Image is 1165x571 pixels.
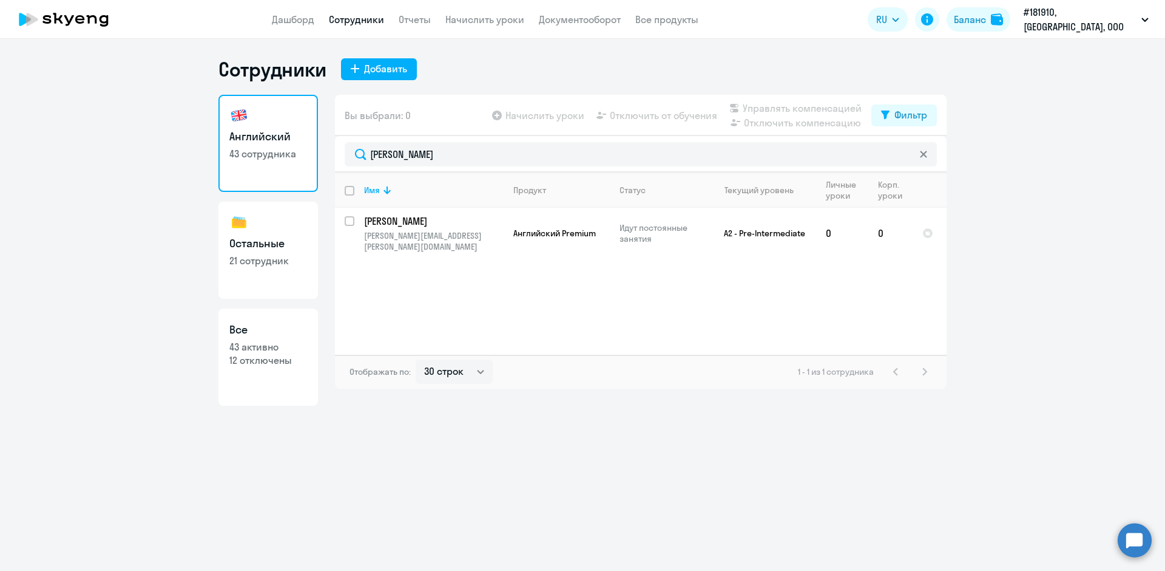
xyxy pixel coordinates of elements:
[399,13,431,26] a: Отчеты
[364,214,501,228] p: [PERSON_NAME]
[229,254,307,267] p: 21 сотрудник
[798,366,874,377] span: 1 - 1 из 1 сотрудника
[724,185,794,196] div: Текущий уровень
[345,108,411,123] span: Вы выбрали: 0
[816,208,868,259] td: 0
[229,322,307,338] h3: Все
[364,185,380,196] div: Имя
[272,13,314,26] a: Дашборд
[703,208,816,259] td: A2 - Pre-Intermediate
[635,13,698,26] a: Все продукты
[364,61,407,76] div: Добавить
[218,309,318,406] a: Все43 активно12 отключены
[876,12,887,27] span: RU
[1024,5,1136,34] p: #181910, [GEOGRAPHIC_DATA], ООО
[445,13,524,26] a: Начислить уроки
[229,213,249,232] img: others
[954,12,986,27] div: Баланс
[868,208,913,259] td: 0
[991,13,1003,26] img: balance
[868,7,908,32] button: RU
[229,354,307,367] p: 12 отключены
[878,179,904,201] div: Корп. уроки
[513,185,609,196] div: Продукт
[894,108,927,122] div: Фильтр
[620,222,703,244] p: Идут постоянные занятия
[513,185,546,196] div: Продукт
[329,13,384,26] a: Сотрудники
[513,228,596,239] span: Английский Premium
[229,340,307,354] p: 43 активно
[345,142,937,166] input: Поиск по имени, email, продукту или статусу
[364,214,503,228] a: [PERSON_NAME]
[349,366,411,377] span: Отображать по:
[620,185,703,196] div: Статус
[229,147,307,160] p: 43 сотрудника
[871,104,937,126] button: Фильтр
[364,185,503,196] div: Имя
[218,57,326,81] h1: Сотрудники
[229,129,307,145] h3: Английский
[620,185,646,196] div: Статус
[341,58,417,80] button: Добавить
[1018,5,1155,34] button: #181910, [GEOGRAPHIC_DATA], ООО
[947,7,1010,32] button: Балансbalance
[539,13,621,26] a: Документооборот
[878,179,912,201] div: Корп. уроки
[218,95,318,192] a: Английский43 сотрудника
[229,106,249,125] img: english
[826,179,860,201] div: Личные уроки
[826,179,868,201] div: Личные уроки
[713,185,815,196] div: Текущий уровень
[364,230,503,252] p: [PERSON_NAME][EMAIL_ADDRESS][PERSON_NAME][DOMAIN_NAME]
[218,202,318,299] a: Остальные21 сотрудник
[229,236,307,251] h3: Остальные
